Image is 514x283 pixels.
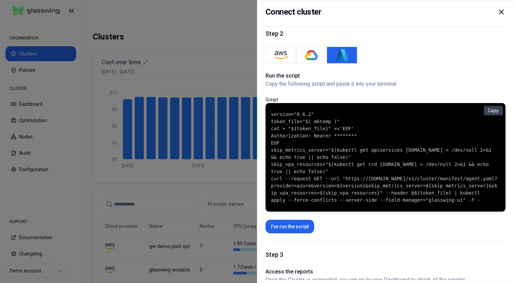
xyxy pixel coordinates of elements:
[265,47,296,64] button: AWS
[305,48,318,62] img: GKE
[274,48,288,62] img: AWS
[327,47,357,64] button: Azure
[265,220,314,233] button: I've run the script
[271,111,500,204] code: version="0.6.2" token_file="$( mktemp )" cat > "${token_file}" <<'EOF' Authorization: Bearer ****...
[265,268,506,276] h1: Access the reports
[265,72,506,80] h1: Run the script
[335,48,349,62] img: Azure
[265,80,506,88] p: Copy the following script and paste it into your terminal.
[484,106,503,115] button: Copy
[265,96,506,103] p: Script
[265,250,506,260] h1: Step 3
[296,47,327,64] button: GKE
[265,6,321,18] h2: Connect cluster
[265,29,506,38] h1: Step 2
